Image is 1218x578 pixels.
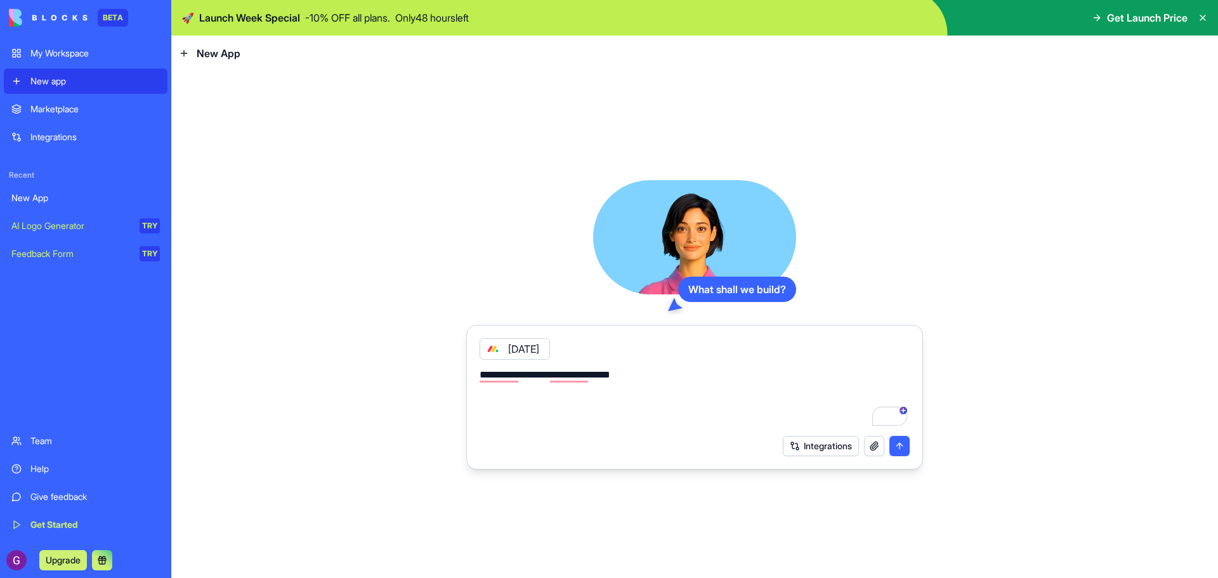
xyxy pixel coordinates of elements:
[30,435,160,447] div: Team
[4,69,167,94] a: New app
[30,103,160,115] div: Marketplace
[4,185,167,211] a: New App
[4,170,167,180] span: Recent
[9,9,128,27] a: BETA
[783,436,859,456] button: Integrations
[4,484,167,509] a: Give feedback
[11,220,131,232] div: AI Logo Generator
[30,75,160,88] div: New app
[4,124,167,150] a: Integrations
[480,367,910,428] textarea: To enrich screen reader interactions, please activate Accessibility in Grammarly extension settings
[305,10,390,25] p: - 10 % OFF all plans.
[11,247,131,260] div: Feedback Form
[199,10,300,25] span: Launch Week Special
[181,10,194,25] span: 🚀
[480,338,550,360] div: [DATE]
[30,463,160,475] div: Help
[30,131,160,143] div: Integrations
[4,96,167,122] a: Marketplace
[140,246,160,261] div: TRY
[678,277,796,302] div: What shall we build?
[4,512,167,537] a: Get Started
[395,10,469,25] p: Only 48 hours left
[140,218,160,233] div: TRY
[30,490,160,503] div: Give feedback
[4,241,167,266] a: Feedback FormTRY
[30,518,160,531] div: Get Started
[4,41,167,66] a: My Workspace
[6,550,27,570] img: ACg8ocI-N8P5Qn5k5JtvJR74yfo3QRwjbrWoFtQlHzHmbLrBQRgpBg=s96-c
[39,553,87,566] a: Upgrade
[39,550,87,570] button: Upgrade
[197,46,240,61] span: New App
[4,213,167,239] a: AI Logo GeneratorTRY
[30,47,160,60] div: My Workspace
[1107,10,1188,25] span: Get Launch Price
[98,9,128,27] div: BETA
[4,456,167,482] a: Help
[9,9,88,27] img: logo
[4,428,167,454] a: Team
[11,192,160,204] div: New App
